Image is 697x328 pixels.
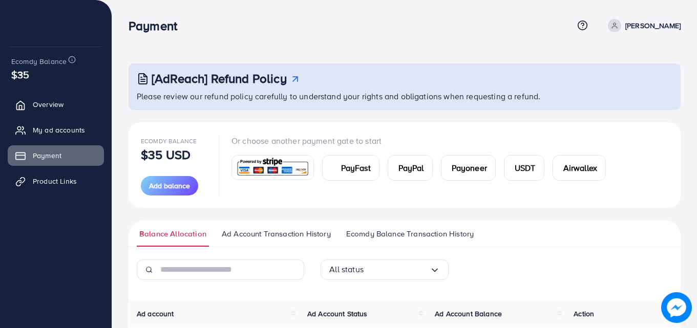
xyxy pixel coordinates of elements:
div: Search for option [321,259,449,280]
a: cardPayoneer [449,155,512,181]
a: cardPayFast [322,155,379,181]
img: menu [90,19,102,31]
span: Payoneer [468,162,503,174]
span: Ad Account Balance [435,309,502,319]
a: card [231,155,314,180]
span: Balance Allocation [139,228,206,239]
button: Add balance [141,176,198,195]
a: My ad accounts [8,120,104,140]
img: image [90,70,100,80]
p: $35 USD [141,148,191,161]
span: Ecomdy Balance [11,56,67,67]
img: card [235,157,310,179]
p: Please review our refund policy carefully to understand your rights and obligations when requesti... [137,90,674,102]
a: Overview [8,94,104,115]
span: Action [574,309,594,319]
span: Ecomdy Balance [141,137,197,145]
span: Ad Account Transaction History [222,228,331,239]
span: Ad Account Status [307,309,368,319]
h3: [AdReach] Refund Policy [152,71,287,86]
span: All status [329,261,364,277]
a: cardAirwallex [577,155,643,181]
img: card [396,164,405,172]
span: Airwallex [600,162,633,174]
img: card [586,164,598,172]
h3: Payment [129,18,185,33]
span: $35 [11,67,29,82]
span: Payment [33,150,61,161]
span: USDT [539,162,560,174]
span: Ecomdy Balance Transaction History [346,228,474,239]
img: card [458,164,466,172]
span: Add balance [149,181,190,191]
span: PayFast [341,162,371,174]
span: Product Links [33,176,77,186]
a: [PERSON_NAME] [604,19,681,32]
img: logo [10,14,79,30]
img: image [664,295,689,320]
a: cardUSDT [520,155,569,181]
span: My ad accounts [33,125,85,135]
span: Overview [33,99,64,110]
img: card [331,164,339,172]
a: Product Links [8,171,104,191]
span: PayPal [407,162,432,174]
a: Payment [8,145,104,166]
input: Search for option [364,261,430,277]
a: cardPayPal [388,155,441,181]
p: Or choose another payment gate to start [231,135,651,147]
span: Ad account [137,309,174,319]
p: [PERSON_NAME] [625,19,681,32]
img: card [529,164,537,172]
